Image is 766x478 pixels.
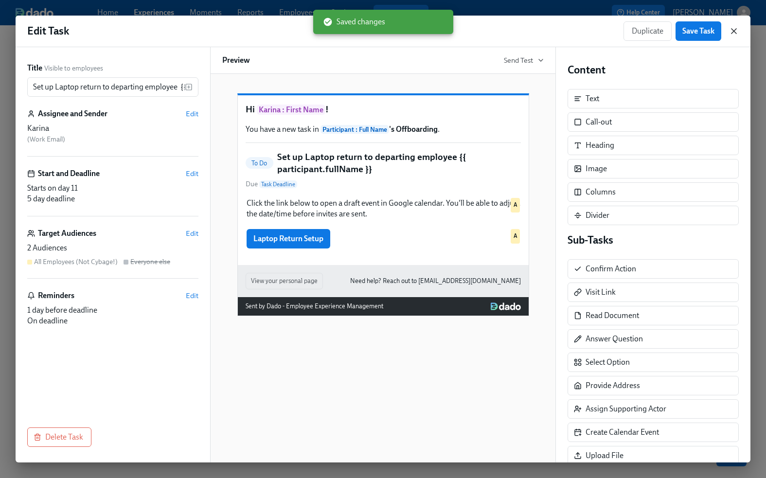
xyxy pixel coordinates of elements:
[511,198,520,212] div: Used by All Employees (Not Cybage!) audience
[676,21,721,41] button: Save Task
[251,276,318,286] span: View your personal page
[568,376,739,395] div: Provide Address
[586,163,607,174] div: Image
[246,273,323,289] button: View your personal page
[321,124,438,134] strong: 's Offboarding
[246,301,383,312] div: Sent by Dado - Employee Experience Management
[34,257,118,266] div: All Employees (Not Cybage!)
[246,197,521,220] div: Click the link below to open a draft event in Google calendar. You'll be able to adjust the date/...
[277,151,521,176] h5: Set up Laptop return to departing employee {{ participant.fullName }}
[568,182,739,202] div: Columns
[491,302,520,310] img: Dado
[586,187,616,197] div: Columns
[27,228,198,279] div: Target AudiencesEdit2 AudiencesAll Employees (Not Cybage!)Everyone else
[27,290,198,326] div: RemindersEdit1 day before deadlineOn deadline
[186,291,198,301] button: Edit
[568,283,739,302] div: Visit Link
[568,112,739,132] div: Call-out
[586,380,640,391] div: Provide Address
[568,329,739,349] div: Answer Question
[586,404,666,414] div: Assign Supporting Actor
[44,64,103,73] span: Visible to employees
[27,316,198,326] div: On deadline
[568,136,739,155] div: Heading
[27,24,69,38] h1: Edit Task
[246,103,521,116] h1: Hi !
[186,229,198,238] button: Edit
[222,55,250,66] h6: Preview
[27,108,198,157] div: Assignee and SenderEditKarina (Work Email)
[186,109,198,119] button: Edit
[36,432,83,442] span: Delete Task
[586,93,599,104] div: Text
[586,287,616,298] div: Visit Link
[27,305,198,316] div: 1 day before deadline
[27,135,65,143] span: ( Work Email )
[568,159,739,178] div: Image
[246,179,297,189] span: Due
[186,169,198,178] button: Edit
[568,63,739,77] h4: Content
[511,229,520,244] div: Used by All Employees (Not Cybage!) audience
[246,228,521,249] div: Laptop Return SetupA
[586,334,643,344] div: Answer Question
[586,140,614,151] div: Heading
[130,257,170,266] div: Everyone else
[586,264,636,274] div: Confirm Action
[586,357,630,368] div: Select Option
[568,233,739,248] h4: Sub-Tasks
[586,210,609,221] div: Divider
[568,306,739,325] div: Read Document
[323,17,385,27] span: Saved changes
[27,183,198,194] div: Starts on day 11
[27,243,198,253] div: 2 Audiences
[586,117,612,127] div: Call-out
[259,180,297,188] span: Task Deadline
[350,276,521,286] a: Need help? Reach out to [EMAIL_ADDRESS][DOMAIN_NAME]
[321,125,389,134] span: Participant : Full Name
[27,427,91,447] button: Delete Task
[568,399,739,419] div: Assign Supporting Actor
[623,21,672,41] button: Duplicate
[568,259,739,279] div: Confirm Action
[682,26,714,36] span: Save Task
[27,168,198,216] div: Start and DeadlineEditStarts on day 115 day deadline
[586,450,623,461] div: Upload File
[632,26,663,36] span: Duplicate
[38,168,100,179] h6: Start and Deadline
[568,89,739,108] div: Text
[27,123,198,134] div: Karina
[38,108,107,119] h6: Assignee and Sender
[257,105,325,115] span: Karina : First Name
[586,310,639,321] div: Read Document
[27,63,42,73] label: Title
[38,290,74,301] h6: Reminders
[246,159,273,167] span: To Do
[38,228,96,239] h6: Target Audiences
[185,83,193,91] svg: Insert text variable
[568,353,739,372] div: Select Option
[568,446,739,465] div: Upload File
[27,194,75,203] span: 5 day deadline
[246,124,521,135] p: You have a new task in .
[568,206,739,225] div: Divider
[504,55,544,65] button: Send Test
[568,423,739,442] div: Create Calendar Event
[586,427,659,438] div: Create Calendar Event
